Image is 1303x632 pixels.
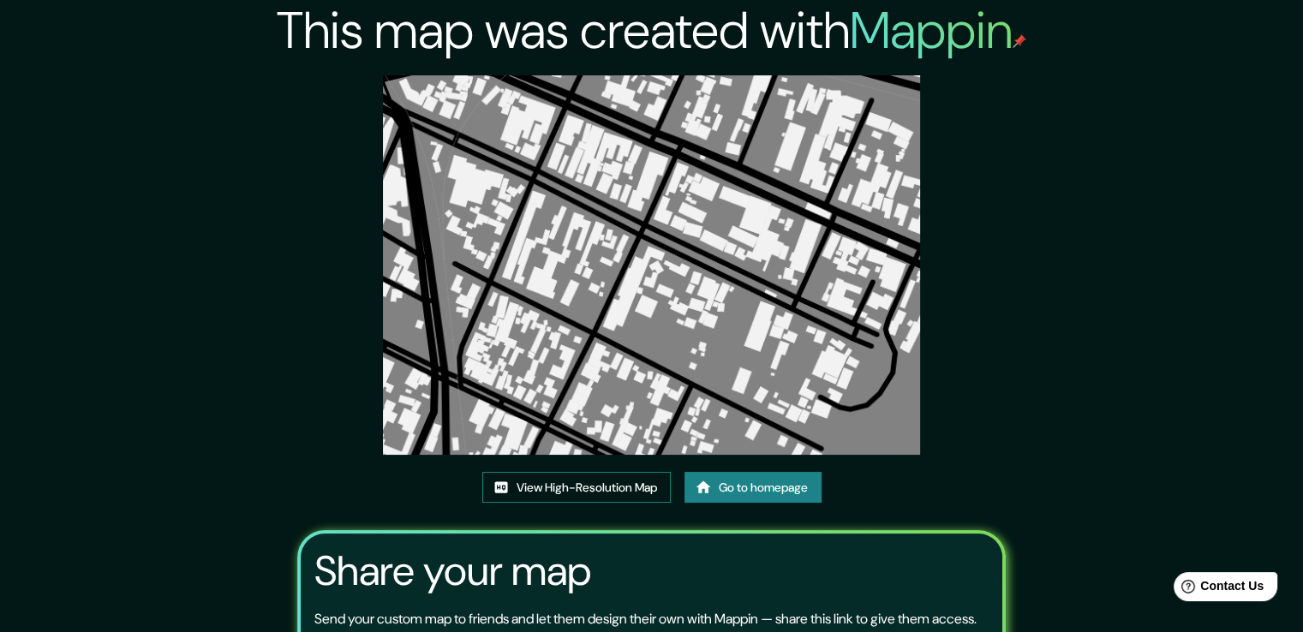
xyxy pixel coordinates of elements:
[684,472,822,504] a: Go to homepage
[482,472,671,504] a: View High-Resolution Map
[314,609,977,629] p: Send your custom map to friends and let them design their own with Mappin — share this link to gi...
[314,547,591,595] h3: Share your map
[1013,34,1026,48] img: mappin-pin
[1151,565,1284,613] iframe: Help widget launcher
[383,75,919,455] img: created-map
